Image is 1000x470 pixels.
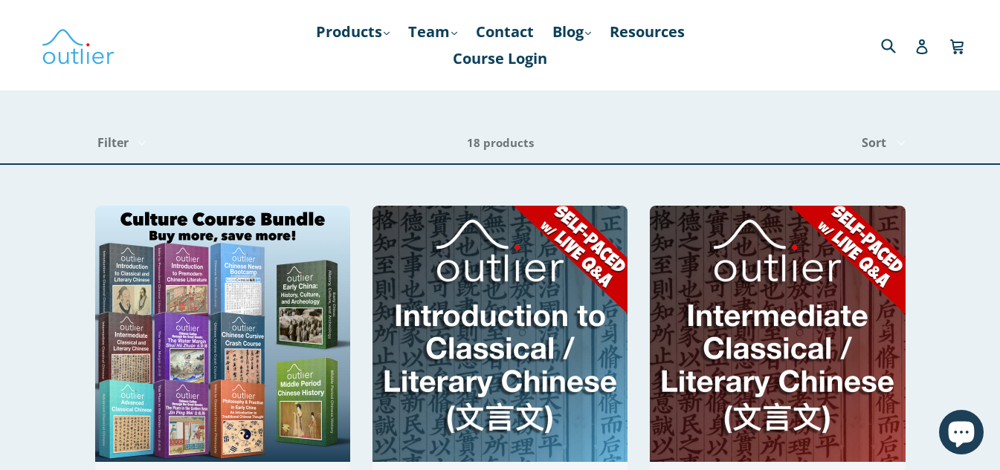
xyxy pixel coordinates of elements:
[935,410,988,458] inbox-online-store-chat: Shopify online store chat
[309,19,397,45] a: Products
[401,19,465,45] a: Team
[95,206,350,462] img: Build Your Own Culture Course Bundle
[41,24,115,67] img: Outlier Linguistics
[468,19,541,45] a: Contact
[467,135,534,150] span: 18 products
[602,19,692,45] a: Resources
[545,19,599,45] a: Blog
[877,30,918,60] input: Search
[445,45,555,72] a: Course Login
[372,206,628,462] img: Introduction to Classical/Literary Chinese
[650,206,905,462] img: Intermediate Classical/Literary Chinese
